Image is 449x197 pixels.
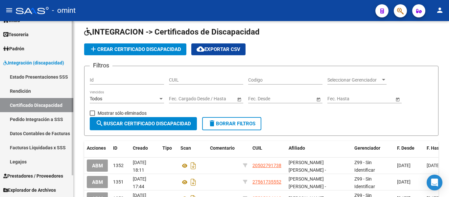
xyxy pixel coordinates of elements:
[96,121,191,127] span: Buscar Certificado Discapacidad
[354,145,380,151] span: Gerenciador
[191,43,246,55] button: Exportar CSV
[397,145,414,151] span: F. Desde
[394,141,424,155] datatable-header-cell: F. Desde
[92,179,103,185] span: ABM
[3,172,63,180] span: Prestadores / Proveedores
[252,145,262,151] span: CUIL
[133,160,146,173] span: [DATE] 18:11
[92,163,103,169] span: ABM
[3,31,29,38] span: Tesorería
[3,59,64,66] span: Integración (discapacidad)
[252,163,281,168] span: 20502791738
[354,176,375,189] span: Z99 - Sin Identificar
[90,61,112,70] h3: Filtros
[87,160,108,172] button: ABM
[189,177,198,187] i: Descargar documento
[162,145,172,151] span: Tipo
[197,46,240,52] span: Exportar CSV
[352,141,394,155] datatable-header-cell: Gerenciador
[96,119,104,127] mat-icon: search
[397,179,411,185] span: [DATE]
[208,121,255,127] span: Borrar Filtros
[289,145,305,151] span: Afiliado
[289,160,326,173] span: [PERSON_NAME] [PERSON_NAME] -
[197,45,204,53] mat-icon: cloud_download
[89,45,97,53] mat-icon: add
[113,179,124,185] span: 1351
[87,176,108,188] button: ABM
[354,160,375,173] span: Z99 - Sin Identificar
[357,96,389,102] input: Fecha fin
[89,46,181,52] span: Crear Certificado Discapacidad
[202,117,261,130] button: Borrar Filtros
[250,141,286,155] datatable-header-cell: CUIL
[208,119,216,127] mat-icon: delete
[394,96,401,103] button: Open calendar
[210,145,235,151] span: Comentario
[248,96,272,102] input: Fecha inicio
[289,176,326,189] span: [PERSON_NAME] [PERSON_NAME] -
[84,141,110,155] datatable-header-cell: Acciones
[130,141,160,155] datatable-header-cell: Creado
[169,96,193,102] input: Fecha inicio
[113,163,124,168] span: 1352
[207,141,240,155] datatable-header-cell: Comentario
[5,6,13,14] mat-icon: menu
[110,141,130,155] datatable-header-cell: ID
[3,45,24,52] span: Padrón
[3,186,56,194] span: Explorador de Archivos
[98,109,147,117] span: Mostrar sólo eliminados
[236,96,243,103] button: Open calendar
[327,96,351,102] input: Fecha inicio
[427,163,440,168] span: [DATE]
[87,145,106,151] span: Acciones
[52,3,76,18] span: - omint
[199,96,231,102] input: Fecha fin
[397,163,411,168] span: [DATE]
[133,145,148,151] span: Creado
[160,141,178,155] datatable-header-cell: Tipo
[189,160,198,171] i: Descargar documento
[178,141,207,155] datatable-header-cell: Scan
[315,96,322,103] button: Open calendar
[113,145,117,151] span: ID
[286,141,352,155] datatable-header-cell: Afiliado
[84,27,260,37] span: INTEGRACION -> Certificados de Discapacidad
[90,96,102,101] span: Todos
[133,176,146,189] span: [DATE] 17:44
[84,43,186,55] button: Crear Certificado Discapacidad
[436,6,444,14] mat-icon: person
[278,96,310,102] input: Fecha fin
[427,175,442,190] div: Open Intercom Messenger
[427,145,443,151] span: F. Hasta
[252,179,281,185] span: 27561735552
[327,77,381,83] span: Seleccionar Gerenciador
[180,145,191,151] span: Scan
[90,117,197,130] button: Buscar Certificado Discapacidad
